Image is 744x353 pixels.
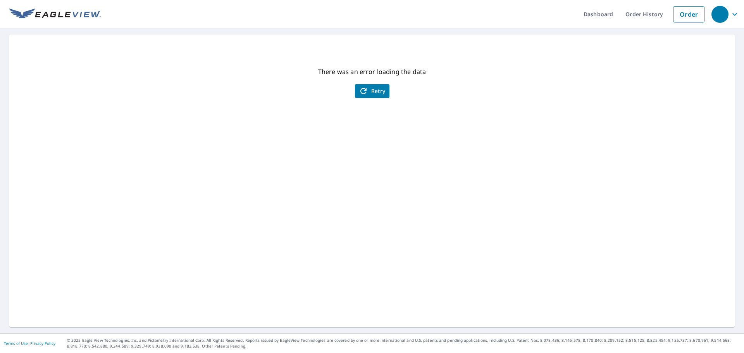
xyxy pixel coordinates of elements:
a: Privacy Policy [30,341,55,346]
button: Retry [355,84,389,98]
span: Retry [359,86,386,96]
img: EV Logo [9,9,101,20]
p: © 2025 Eagle View Technologies, Inc. and Pictometry International Corp. All Rights Reserved. Repo... [67,338,740,349]
a: Terms of Use [4,341,28,346]
p: | [4,341,55,346]
p: There was an error loading the data [318,67,426,76]
a: Order [673,6,704,22]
